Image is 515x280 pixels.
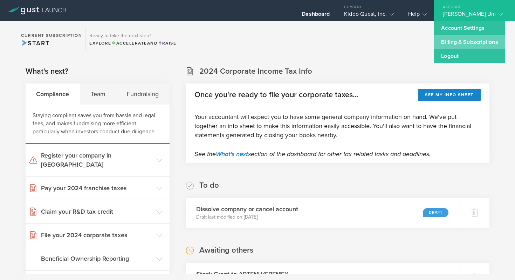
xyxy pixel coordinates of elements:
div: Draft [423,208,448,217]
h2: What's next? [26,66,68,76]
div: [PERSON_NAME] Um [443,11,503,21]
button: See my info sheet [418,89,481,101]
iframe: Chat Widget [480,246,515,280]
h3: File your 2024 corporate taxes [41,231,153,240]
h3: Register your company in [GEOGRAPHIC_DATA] [41,151,153,169]
div: Help [408,11,427,21]
p: Draft last modified on [DATE] [196,214,298,221]
div: Dashboard [302,11,330,21]
h2: 2024 Corporate Income Tax Info [199,66,312,76]
div: Staying compliant saves you from hassle and legal fees, and makes fundraising more efficient, par... [26,105,170,144]
span: Raise [158,41,176,46]
a: What's next [216,150,248,158]
em: See the section of the dashboard for other tax related tasks and deadlines. [194,150,431,158]
div: Kiddo Quest, Inc. [344,11,394,21]
h3: Dissolve company or cancel account [196,205,298,214]
h2: Once you're ready to file your corporate taxes... [194,90,358,100]
div: Team [80,84,117,105]
span: and [111,41,158,46]
div: Explore [89,40,176,46]
p: Your accountant will expect you to have some general company information on hand. We've put toget... [194,112,481,140]
h2: Awaiting others [199,245,253,255]
div: Dissolve company or cancel accountDraft last modified on [DATE]Draft [186,198,460,228]
h3: Beneficial Ownership Reporting [41,254,153,263]
h2: Current Subscription [21,33,82,38]
div: Compliance [26,84,80,105]
div: Fundraising [116,84,170,105]
div: Ready to take the next step?ExploreAccelerateandRaise [85,28,180,50]
h3: Claim your R&D tax credit [41,207,153,216]
h3: Pay your 2024 franchise taxes [41,184,153,193]
h3: Stock Grant to ARTEM VEREMEY [196,269,303,279]
h3: Ready to take the next step? [89,33,176,38]
h2: To do [199,180,219,191]
span: Start [21,39,49,47]
span: Accelerate [111,41,147,46]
